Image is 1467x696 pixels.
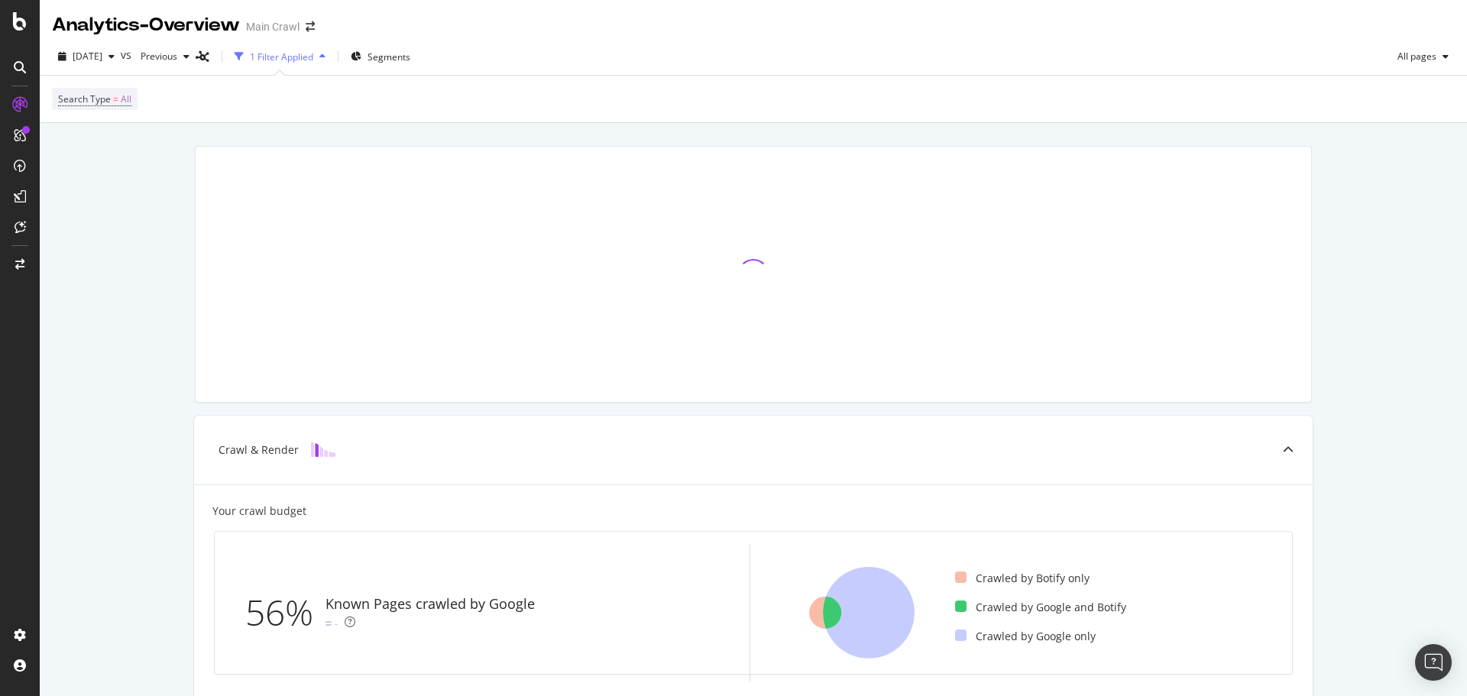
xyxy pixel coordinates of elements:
div: Crawled by Google and Botify [955,600,1126,615]
span: Search Type [58,92,111,105]
div: Main Crawl [246,19,300,34]
span: = [113,92,118,105]
button: Segments [345,44,416,69]
button: [DATE] [52,44,121,69]
button: Previous [134,44,196,69]
img: block-icon [311,442,335,457]
div: 1 Filter Applied [250,50,313,63]
div: Analytics - Overview [52,12,240,38]
span: All [121,89,131,110]
span: All pages [1391,50,1436,63]
button: All pages [1391,44,1455,69]
span: 2025 Oct. 1st [73,50,102,63]
div: Crawled by Botify only [955,571,1090,586]
div: Crawl & Render [219,442,299,458]
div: Open Intercom Messenger [1415,644,1452,681]
button: 1 Filter Applied [228,44,332,69]
div: arrow-right-arrow-left [306,21,315,32]
div: Crawled by Google only [955,629,1096,644]
div: 56% [245,588,325,638]
div: - [335,616,338,631]
span: Segments [368,50,410,63]
span: vs [121,47,134,63]
span: Previous [134,50,177,63]
div: Known Pages crawled by Google [325,594,535,614]
img: Equal [325,621,332,626]
div: Your crawl budget [212,503,306,519]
